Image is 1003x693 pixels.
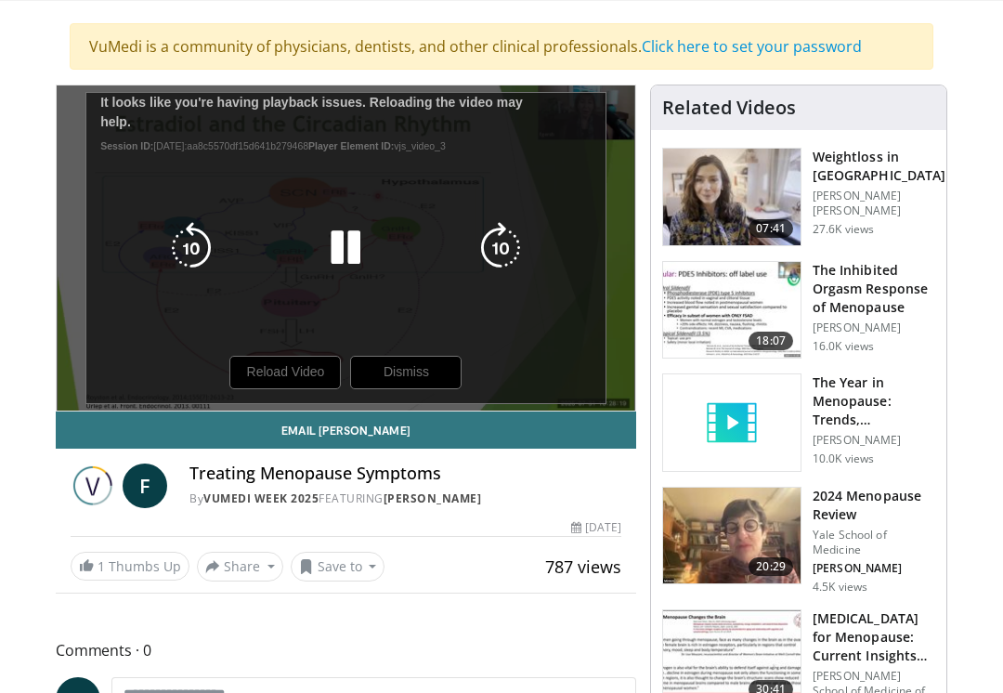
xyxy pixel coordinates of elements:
span: 787 views [545,556,621,578]
div: VuMedi is a community of physicians, dentists, and other clinical professionals. [70,23,933,70]
img: 9983fed1-7565-45be-8934-aef1103ce6e2.150x105_q85_crop-smart_upscale.jpg [663,149,801,245]
a: Email [PERSON_NAME] [56,412,636,449]
button: Save to [291,552,385,582]
div: [DATE] [571,519,621,536]
h3: 2024 Menopause Review [813,487,935,524]
a: Vumedi Week 2025 [203,490,319,506]
p: [PERSON_NAME] [PERSON_NAME] [813,189,945,218]
img: 283c0f17-5e2d-42ba-a87c-168d447cdba4.150x105_q85_crop-smart_upscale.jpg [663,262,801,359]
a: The Year in Menopause: Trends, Controversies & Future Directions [PERSON_NAME] 10.0K views [662,373,935,472]
div: By FEATURING [189,490,621,507]
a: 07:41 Weightloss in [GEOGRAPHIC_DATA] [PERSON_NAME] [PERSON_NAME] 27.6K views [662,148,935,246]
span: 1 [98,557,105,575]
a: F [123,464,167,508]
p: 16.0K views [813,339,874,354]
p: 4.5K views [813,580,867,595]
span: Comments 0 [56,638,636,662]
h3: [MEDICAL_DATA] for Menopause: Current Insights and Futu… [813,609,935,665]
p: [PERSON_NAME] [813,320,935,335]
video-js: Video Player [57,85,635,411]
span: 18:07 [749,332,793,350]
p: 10.0K views [813,451,874,466]
h3: Weightloss in [GEOGRAPHIC_DATA] [813,148,945,185]
span: 20:29 [749,557,793,576]
button: Share [197,552,283,582]
img: video_placeholder_short.svg [663,374,801,471]
h4: Related Videos [662,97,796,119]
h3: The Inhibited Orgasm Response of Menopause [813,261,935,317]
p: Yale School of Medicine [813,528,935,557]
a: [PERSON_NAME] [384,490,482,506]
p: [PERSON_NAME] [813,433,935,448]
a: 20:29 2024 Menopause Review Yale School of Medicine [PERSON_NAME] 4.5K views [662,487,935,595]
h4: Treating Menopause Symptoms [189,464,621,484]
img: 692f135d-47bd-4f7e-b54d-786d036e68d3.150x105_q85_crop-smart_upscale.jpg [663,488,801,584]
h3: The Year in Menopause: Trends, Controversies & Future Directions [813,373,935,429]
p: [PERSON_NAME] [813,561,935,576]
a: 1 Thumbs Up [71,552,189,581]
span: 07:41 [749,219,793,238]
a: 18:07 The Inhibited Orgasm Response of Menopause [PERSON_NAME] 16.0K views [662,261,935,360]
a: Click here to set your password [642,36,862,57]
img: Vumedi Week 2025 [71,464,115,508]
p: 27.6K views [813,222,874,237]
